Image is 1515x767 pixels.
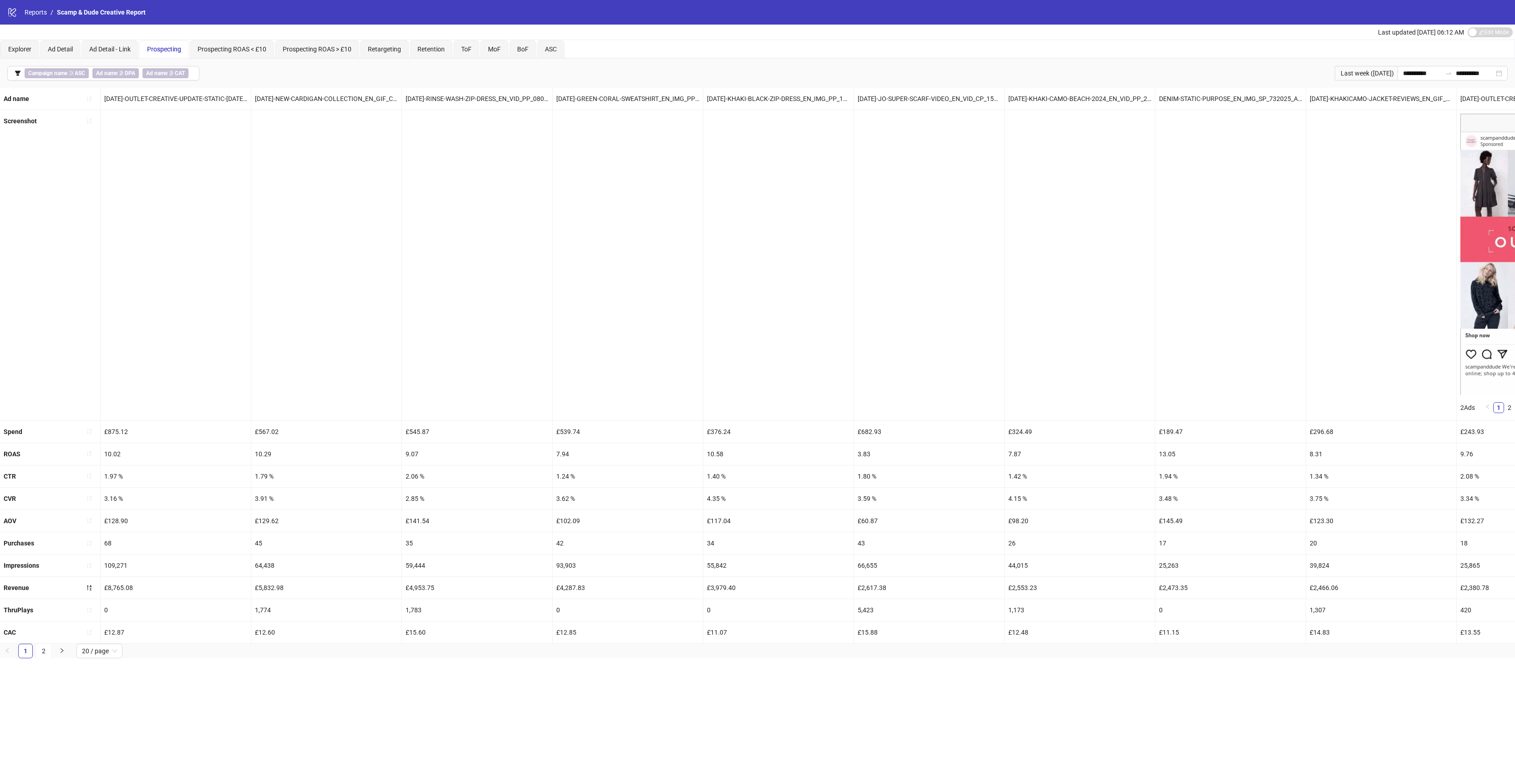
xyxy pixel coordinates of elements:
[1005,421,1155,443] div: £324.49
[251,621,402,643] div: £12.60
[703,421,854,443] div: £376.24
[368,45,401,53] span: Retargeting
[553,555,703,576] div: 93,903
[703,465,854,487] div: 1.40 %
[1493,402,1504,413] li: 1
[1155,555,1306,576] div: 25,263
[1494,403,1504,413] a: 1
[402,421,552,443] div: £545.87
[402,88,552,110] div: [DATE]-RINSE-WASH-ZIP-DRESS_EN_VID_PP_08082025_F_CC_SC12_USP11_NEW-IN
[4,540,34,547] b: Purchases
[251,443,402,465] div: 10.29
[4,495,16,502] b: CVR
[1306,488,1456,510] div: 3.75 %
[1306,88,1456,110] div: [DATE]-KHAKICAMO-JACKET-REVIEWS_EN_GIF_PP_27052025_F_CC_SC1_USP7_REVIEWS
[86,428,92,434] span: sort-ascending
[703,488,854,510] div: 4.35 %
[175,70,185,76] b: CAT
[1155,465,1306,487] div: 1.94 %
[82,644,117,658] span: 20 / page
[89,45,131,53] span: Ad Detail - Link
[402,577,552,599] div: £4,953.75
[854,488,1004,510] div: 3.59 %
[1504,402,1515,413] li: 2
[101,555,251,576] div: 109,271
[198,45,266,53] span: Prospecting ROAS < £10
[488,45,501,53] span: MoF
[1460,404,1475,411] span: 2 Ads
[101,599,251,621] div: 0
[703,532,854,554] div: 34
[57,9,146,16] span: Scamp & Dude Creative Report
[1155,88,1306,110] div: DENIM-STATIC-PURPOSE_EN_IMG_SP_732025_ALLG_CC_SC5_USP11_DENIM
[553,532,703,554] div: 42
[553,88,703,110] div: [DATE]-GREEN-CORAL-SWEATSHIRT_EN_IMG_PP_12082025_F_CC_SC1_USP11_NEW-IN
[553,488,703,510] div: 3.62 %
[854,577,1004,599] div: £2,617.38
[402,621,552,643] div: £15.60
[75,70,85,76] b: ASC
[703,599,854,621] div: 0
[553,465,703,487] div: 1.24 %
[15,70,21,76] span: filter
[4,473,16,480] b: CTR
[517,45,529,53] span: BoF
[101,443,251,465] div: 10.02
[251,577,402,599] div: £5,832.98
[251,488,402,510] div: 3.91 %
[101,488,251,510] div: 3.16 %
[703,88,854,110] div: [DATE]-KHAKI-BLACK-ZIP-DRESS_EN_IMG_PP_12082025_F_CC_SC1_USP11_NEW-IN
[1005,555,1155,576] div: 44,015
[86,629,92,636] span: sort-ascending
[251,599,402,621] div: 1,774
[86,473,92,479] span: sort-ascending
[1306,465,1456,487] div: 1.34 %
[854,555,1004,576] div: 66,655
[4,450,20,458] b: ROAS
[1155,532,1306,554] div: 17
[142,68,188,78] span: ∌
[553,577,703,599] div: £4,287.83
[461,45,472,53] span: ToF
[703,621,854,643] div: £11.07
[1005,599,1155,621] div: 1,173
[1005,88,1155,110] div: [DATE]-KHAKI-CAMO-BEACH-2024_EN_VID_PP_22082025_F_CC_SC12_USP14_KHAKI-CAMO-JACKET
[854,532,1004,554] div: 43
[1335,66,1398,81] div: Last week ([DATE])
[553,599,703,621] div: 0
[1005,577,1155,599] div: £2,553.23
[1306,421,1456,443] div: £296.68
[1306,510,1456,532] div: £123.30
[1505,403,1515,413] a: 2
[86,118,92,124] span: sort-ascending
[1005,488,1155,510] div: 4.15 %
[1482,402,1493,413] li: Previous Page
[251,555,402,576] div: 64,438
[51,7,53,17] li: /
[18,644,33,658] li: 1
[55,644,69,658] button: right
[545,45,557,53] span: ASC
[553,443,703,465] div: 7.94
[402,599,552,621] div: 1,783
[1005,621,1155,643] div: £12.48
[48,45,73,53] span: Ad Detail
[125,70,135,76] b: DPA
[1155,599,1306,621] div: 0
[1155,621,1306,643] div: £11.15
[36,644,51,658] li: 2
[7,66,199,81] button: Campaign name ∋ ASCAd name ∌ DPAAd name ∌ CAT
[147,45,181,53] span: Prospecting
[4,629,16,636] b: CAC
[402,488,552,510] div: 2.85 %
[1155,510,1306,532] div: £145.49
[4,428,22,435] b: Spend
[86,517,92,524] span: sort-ascending
[854,88,1004,110] div: [DATE]-JO-SUPER-SCARF-VIDEO_EN_VID_CP_15082025_F_CC_SC12_USP11_JO-FOUNDER
[402,555,552,576] div: 59,444
[1482,402,1493,413] button: left
[146,70,168,76] b: Ad name
[86,562,92,569] span: sort-ascending
[1155,577,1306,599] div: £2,473.35
[251,88,402,110] div: [DATE]-NEW-CARDIGAN-COLLECTION_EN_GIF_CP_08082025_F_CC_SC1_USP11_NEW-IN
